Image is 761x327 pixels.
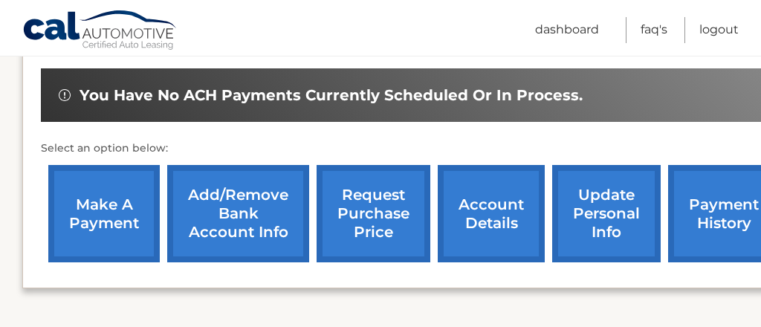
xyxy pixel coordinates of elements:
[167,165,309,262] a: Add/Remove bank account info
[535,17,599,43] a: Dashboard
[22,10,178,53] a: Cal Automotive
[438,165,545,262] a: account details
[641,17,667,43] a: FAQ's
[80,86,583,105] span: You have no ACH payments currently scheduled or in process.
[699,17,739,43] a: Logout
[552,165,661,262] a: update personal info
[59,89,71,101] img: alert-white.svg
[317,165,430,262] a: request purchase price
[48,165,160,262] a: make a payment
